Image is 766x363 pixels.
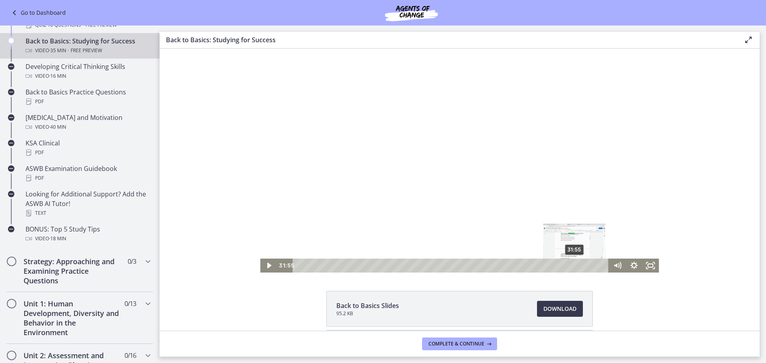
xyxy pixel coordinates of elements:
div: Back to Basics: Studying for Success [26,36,150,55]
iframe: Video Lesson [160,49,760,273]
span: Free preview [71,46,102,55]
div: Back to Basics Practice Questions [26,87,150,106]
div: PDF [26,148,150,157]
span: · 18 min [49,234,66,243]
div: KSA Clinical [26,138,150,157]
div: BONUS: Top 5 Study Tips [26,224,150,243]
div: [MEDICAL_DATA] and Motivation [26,113,150,132]
div: Video [26,71,150,81]
div: Looking for Additional Support? Add the ASWB AI Tutor! [26,189,150,218]
img: Agents of Change [363,3,459,22]
span: · 40 min [49,122,66,132]
span: Complete & continue [428,341,484,347]
button: Fullscreen [483,210,499,224]
button: Mute [450,210,466,224]
div: Video [26,234,150,243]
div: Video [26,46,150,55]
span: 95.2 KB [336,310,399,317]
span: · 35 min [49,46,66,55]
h2: Unit 1: Human Development, Diversity and Behavior in the Environment [24,299,121,337]
button: Complete & continue [422,337,497,350]
div: Developing Critical Thinking Skills [26,62,150,81]
span: · [68,46,69,55]
div: PDF [26,97,150,106]
span: Back to Basics Slides [336,301,399,310]
a: Go to Dashboard [10,8,66,18]
button: Show settings menu [466,210,483,224]
span: 0 / 13 [124,299,136,308]
span: 0 / 3 [128,257,136,266]
span: 0 / 16 [124,351,136,360]
h3: Back to Basics: Studying for Success [166,35,731,45]
a: Download [537,301,583,317]
div: Video [26,122,150,132]
span: · 16 min [49,71,66,81]
div: Text [26,208,150,218]
div: PDF [26,173,150,183]
div: ASWB Examination Guidebook [26,164,150,183]
span: Download [543,304,576,314]
h2: Strategy: Approaching and Examining Practice Questions [24,257,121,285]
